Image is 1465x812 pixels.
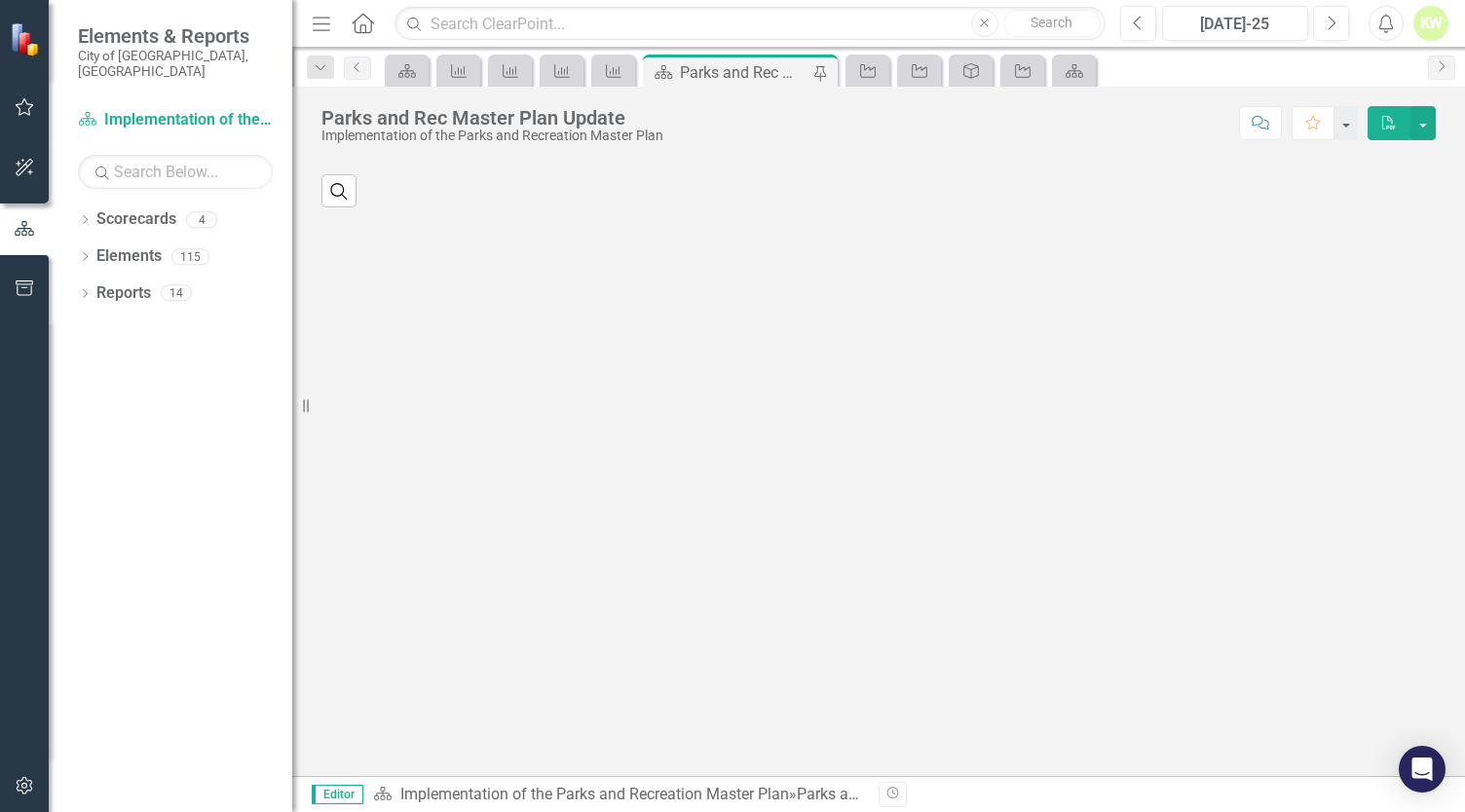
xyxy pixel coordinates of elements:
[394,7,1106,41] input: Search ClearPoint...
[797,785,1034,803] div: Parks and Rec Master Plan Update
[1031,15,1072,30] span: Search
[78,24,273,48] span: Elements & Reports
[186,211,217,228] div: 4
[78,109,273,131] a: Implementation of the Parks and Recreation Master Plan
[161,285,192,302] div: 14
[1003,10,1101,37] button: Search
[680,60,808,85] div: Parks and Rec Master Plan Update
[321,129,663,143] div: Implementation of the Parks and Recreation Master Plan
[78,48,273,80] small: City of [GEOGRAPHIC_DATA], [GEOGRAPHIC_DATA]
[78,155,273,189] input: Search Below...
[400,785,789,803] a: Implementation of the Parks and Recreation Master Plan
[1169,13,1301,36] div: [DATE]-25
[1399,746,1446,793] div: Open Intercom Messenger
[96,245,162,268] a: Elements
[373,784,864,806] div: »
[171,248,209,265] div: 115
[96,208,176,231] a: Scorecards
[1162,6,1308,41] button: [DATE]-25
[321,107,663,129] div: Parks and Rec Master Plan Update
[96,282,151,305] a: Reports
[312,785,363,804] span: Editor
[1413,6,1448,41] button: KW
[10,22,44,56] img: ClearPoint Strategy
